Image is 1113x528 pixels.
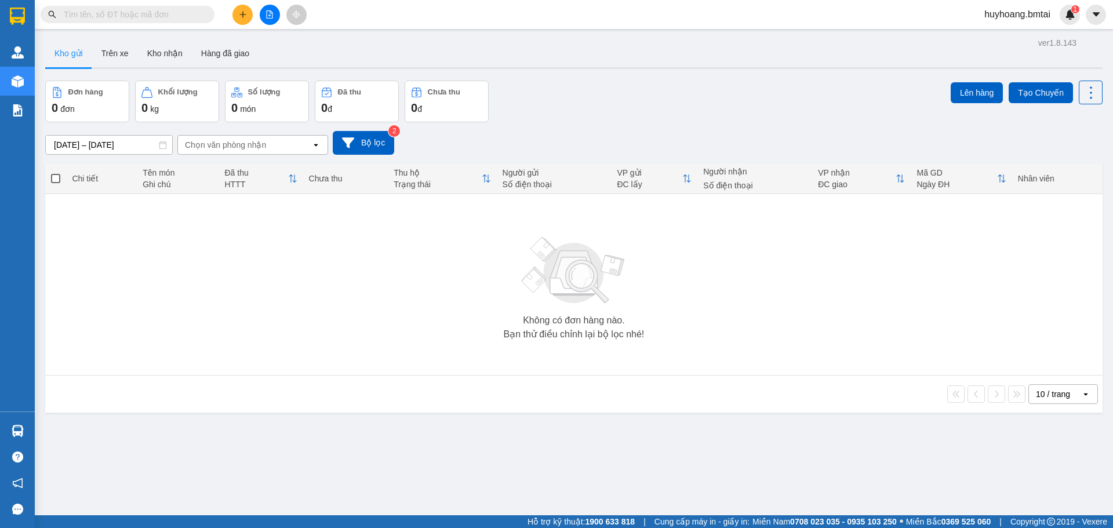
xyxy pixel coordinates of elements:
button: file-add [260,5,280,25]
div: Số lượng [248,88,281,96]
span: notification [12,478,23,489]
span: message [12,504,23,515]
button: Bộ lọc [333,131,394,155]
span: copyright [1047,518,1055,526]
sup: 1 [1071,5,1079,13]
div: Không có đơn hàng nào. [523,316,624,325]
div: Bạn thử điều chỉnh lại bộ lọc nhé! [504,330,645,339]
div: Đã thu [338,88,361,96]
span: | [643,515,646,528]
img: svg+xml;base64,PHN2ZyBjbGFzcz0ibGlzdC1wbHVnX19zdmciIHhtbG5zPSJodHRwOi8vd3d3LnczLm9yZy8yMDAwL3N2Zy... [516,230,632,311]
span: plus [239,10,247,19]
div: VP nhận [818,168,896,177]
th: Toggle SortBy [219,163,303,194]
img: solution-icon [12,104,24,116]
img: icon-new-feature [1065,9,1075,20]
button: Kho nhận [138,39,192,67]
span: 0 [52,101,58,114]
span: 0 [231,101,238,114]
button: Đơn hàng0đơn [45,81,129,122]
div: Tên món [143,168,213,177]
div: Khối lượng [158,88,198,96]
strong: 1900 633 818 [585,517,635,526]
svg: open [1081,389,1090,399]
img: logo-vxr [10,8,25,25]
div: Trạng thái [394,180,481,189]
th: Toggle SortBy [812,163,911,194]
img: warehouse-icon [12,75,24,88]
span: đ [328,104,332,114]
button: Trên xe [92,39,138,67]
div: Đơn hàng [68,88,103,96]
span: search [48,10,56,19]
div: Người gửi [503,168,606,177]
button: Số lượng0món [225,81,309,122]
span: 0 [411,101,417,114]
span: đ [417,104,422,114]
button: Tạo Chuyến [1009,82,1073,103]
div: Ngày ĐH [916,180,996,189]
img: warehouse-icon [12,46,24,59]
div: ver 1.8.143 [1038,37,1076,49]
th: Toggle SortBy [388,163,496,194]
div: Mã GD [916,168,996,177]
div: Chi tiết [72,174,131,183]
strong: 0708 023 035 - 0935 103 250 [790,517,897,526]
div: Chọn văn phòng nhận [185,139,266,151]
button: caret-down [1086,5,1106,25]
span: 0 [141,101,148,114]
button: plus [232,5,253,25]
button: aim [286,5,307,25]
th: Toggle SortBy [911,163,1012,194]
span: 0 [321,101,328,114]
div: ĐC giao [818,180,896,189]
input: Tìm tên, số ĐT hoặc mã đơn [64,8,201,21]
strong: 0369 525 060 [941,517,991,526]
span: file-add [265,10,274,19]
div: 10 / trang [1036,388,1070,400]
div: HTTT [225,180,288,189]
span: huyhoang.bmtai [975,7,1060,21]
span: | [999,515,1002,528]
span: Hỗ trợ kỹ thuật: [528,515,635,528]
button: Kho gửi [45,39,92,67]
div: Chưa thu [309,174,383,183]
button: Chưa thu0đ [405,81,489,122]
div: Nhân viên [1018,174,1097,183]
button: Lên hàng [951,82,1003,103]
span: Miền Bắc [906,515,991,528]
sup: 2 [388,125,400,137]
span: caret-down [1091,9,1101,20]
div: Thu hộ [394,168,481,177]
span: món [240,104,256,114]
span: kg [150,104,159,114]
div: Số điện thoại [503,180,606,189]
span: Cung cấp máy in - giấy in: [654,515,750,528]
span: question-circle [12,451,23,463]
button: Hàng đã giao [192,39,259,67]
div: Đã thu [225,168,288,177]
div: Người nhận [703,167,806,176]
div: Chưa thu [428,88,460,96]
div: Ghi chú [143,180,213,189]
span: 1 [1073,5,1077,13]
div: Số điện thoại [703,181,806,190]
img: warehouse-icon [12,425,24,437]
button: Khối lượng0kg [135,81,219,122]
span: Miền Nam [752,515,897,528]
span: đơn [60,104,75,114]
button: Đã thu0đ [315,81,399,122]
input: Select a date range. [46,136,172,154]
th: Toggle SortBy [611,163,697,194]
svg: open [311,140,321,150]
span: ⚪️ [900,519,903,524]
div: ĐC lấy [617,180,682,189]
div: VP gửi [617,168,682,177]
span: aim [292,10,300,19]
